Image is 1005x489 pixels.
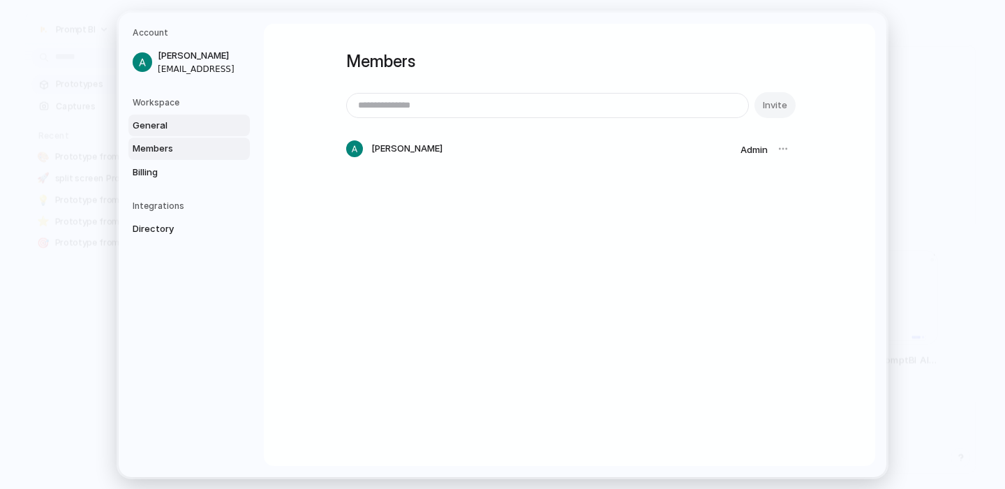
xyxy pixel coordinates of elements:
a: [PERSON_NAME][EMAIL_ADDRESS] [128,45,250,80]
a: General [128,114,250,136]
h5: Account [133,27,250,39]
span: General [133,118,222,132]
a: Directory [128,218,250,240]
h5: Workspace [133,96,250,108]
h1: Members [346,49,793,74]
a: Billing [128,161,250,183]
span: Members [133,142,222,156]
h5: Integrations [133,200,250,212]
span: Billing [133,165,222,179]
a: Members [128,138,250,160]
span: [EMAIL_ADDRESS] [158,62,247,75]
span: [PERSON_NAME] [371,142,442,156]
span: Admin [740,144,768,155]
span: [PERSON_NAME] [158,49,247,63]
span: Directory [133,222,222,236]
